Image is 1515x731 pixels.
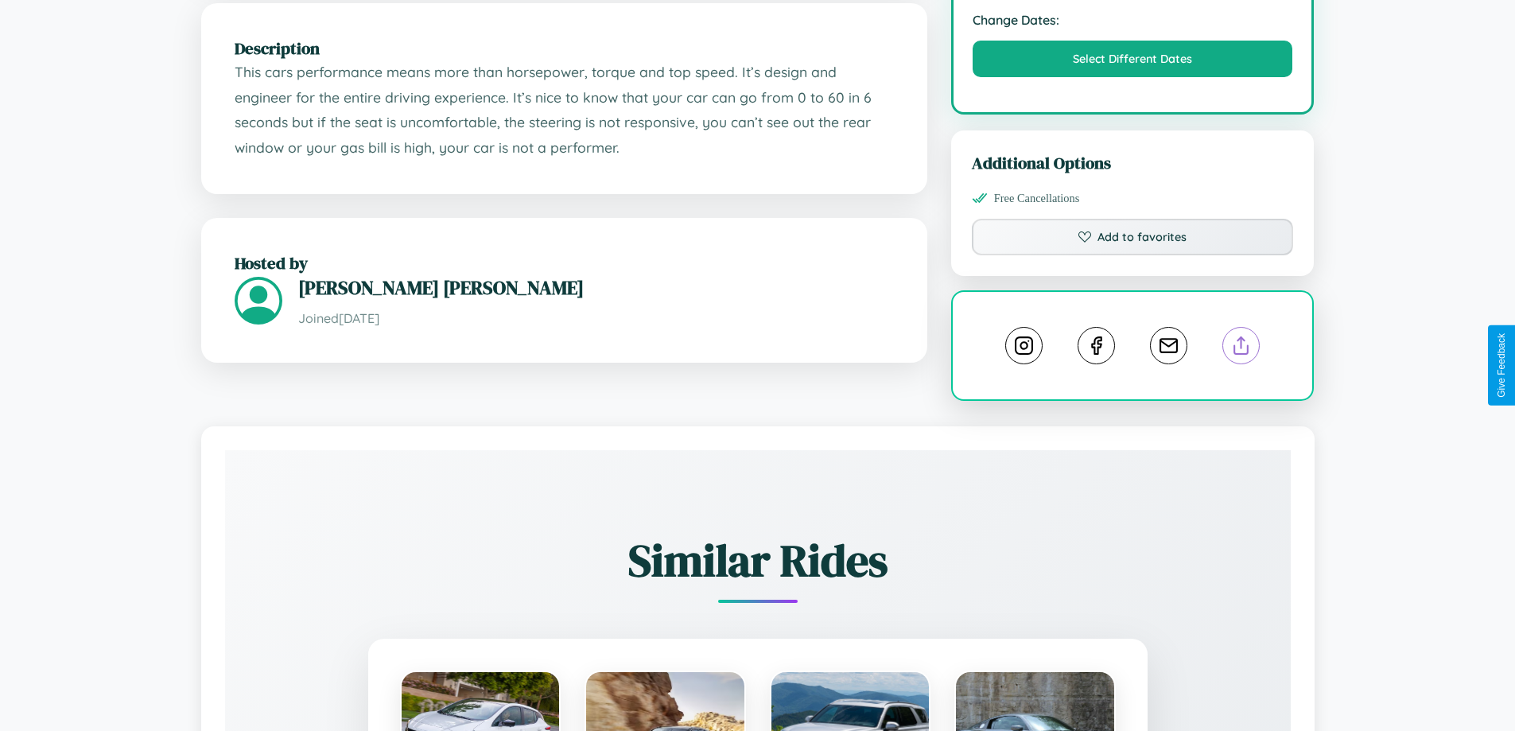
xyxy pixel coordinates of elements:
[298,274,894,301] h3: [PERSON_NAME] [PERSON_NAME]
[235,251,894,274] h2: Hosted by
[994,192,1080,205] span: Free Cancellations
[235,60,894,161] p: This cars performance means more than horsepower, torque and top speed. It’s design and engineer ...
[973,41,1293,77] button: Select Different Dates
[281,530,1235,591] h2: Similar Rides
[972,219,1294,255] button: Add to favorites
[1496,333,1507,398] div: Give Feedback
[972,151,1294,174] h3: Additional Options
[298,307,894,330] p: Joined [DATE]
[973,12,1293,28] strong: Change Dates:
[235,37,894,60] h2: Description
